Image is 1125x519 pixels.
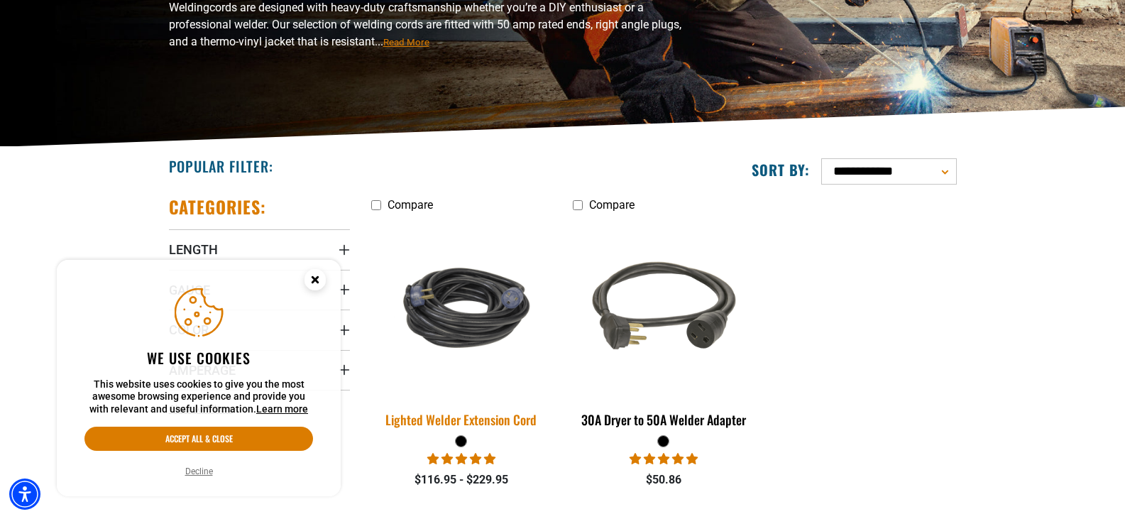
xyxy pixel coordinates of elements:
span: 5.00 stars [427,452,495,466]
div: $50.86 [573,471,754,488]
h2: We use cookies [84,349,313,367]
aside: Cookie Consent [57,260,341,497]
div: Accessibility Menu [9,479,40,510]
p: This website uses cookies to give you the most awesome browsing experience and provide you with r... [84,378,313,416]
span: cords are designed with heavy-duty craftsmanship whether you’re a DIY enthusiast or a professiona... [169,1,681,48]
img: black [362,247,561,368]
span: 5.00 stars [630,452,698,466]
h2: Popular Filter: [169,157,273,175]
h2: Categories: [169,196,267,218]
a: black Lighted Welder Extension Cord [371,219,552,435]
button: Decline [181,464,217,479]
div: Lighted Welder Extension Cord [371,413,552,426]
div: $116.95 - $229.95 [371,471,552,488]
a: black 30A Dryer to 50A Welder Adapter [573,219,754,435]
span: Compare [388,198,433,212]
div: 30A Dryer to 50A Welder Adapter [573,413,754,426]
button: Accept all & close [84,427,313,451]
img: black [574,226,753,389]
span: Compare [589,198,635,212]
summary: Length [169,229,350,269]
span: Read More [383,37,429,48]
label: Sort by: [752,160,810,179]
a: This website uses cookies to give you the most awesome browsing experience and provide you with r... [256,403,308,415]
span: Length [169,241,218,258]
